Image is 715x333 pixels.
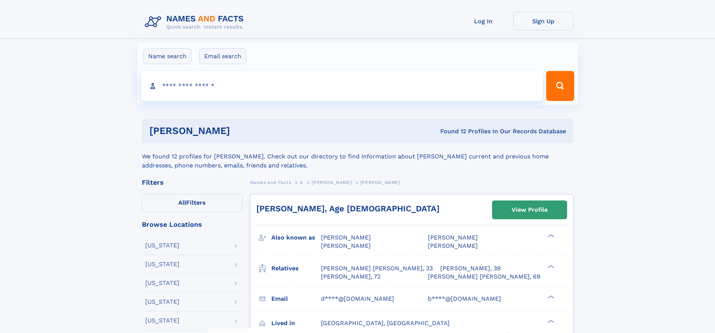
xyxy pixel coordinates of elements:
a: Names and Facts [250,178,291,187]
h3: Also known as [271,231,321,244]
label: Filters [142,194,242,212]
div: [US_STATE] [145,261,179,267]
button: Search Button [546,71,574,101]
div: Browse Locations [142,221,242,228]
span: [PERSON_NAME] [428,242,478,249]
div: ❯ [546,294,555,299]
div: ❯ [546,319,555,324]
a: [PERSON_NAME], Age [DEMOGRAPHIC_DATA] [256,204,440,213]
span: [PERSON_NAME] [321,242,371,249]
input: search input [141,71,543,101]
img: Logo Names and Facts [142,12,250,32]
a: [PERSON_NAME] [PERSON_NAME], 33 [321,264,433,273]
h3: Email [271,292,321,305]
a: [PERSON_NAME] [PERSON_NAME], 69 [428,273,540,281]
label: Email search [199,48,246,64]
div: ❯ [546,264,555,269]
h3: Relatives [271,262,321,275]
span: [PERSON_NAME] [428,234,478,241]
div: [US_STATE] [145,243,179,249]
span: All [178,199,186,206]
span: [GEOGRAPHIC_DATA], [GEOGRAPHIC_DATA] [321,319,450,327]
a: [PERSON_NAME], 39 [440,264,501,273]
label: Name search [143,48,191,64]
a: [PERSON_NAME] [312,178,352,187]
a: View Profile [492,201,567,219]
h3: Lived in [271,317,321,330]
div: Filters [142,179,242,186]
div: View Profile [512,201,548,218]
span: [PERSON_NAME] [312,180,352,185]
div: ❯ [546,234,555,238]
a: Sign Up [513,12,574,30]
div: [US_STATE] [145,299,179,305]
div: [US_STATE] [145,280,179,286]
a: Log In [453,12,513,30]
a: [PERSON_NAME], 72 [321,273,381,281]
span: [PERSON_NAME] [321,234,371,241]
div: We found 12 profiles for [PERSON_NAME]. Check out our directory to find information about [PERSON... [142,143,574,170]
div: Found 12 Profiles In Our Records Database [335,127,566,136]
h1: [PERSON_NAME] [149,126,335,136]
span: G [300,180,303,185]
div: [US_STATE] [145,318,179,324]
span: [PERSON_NAME] [360,180,400,185]
a: G [300,178,303,187]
